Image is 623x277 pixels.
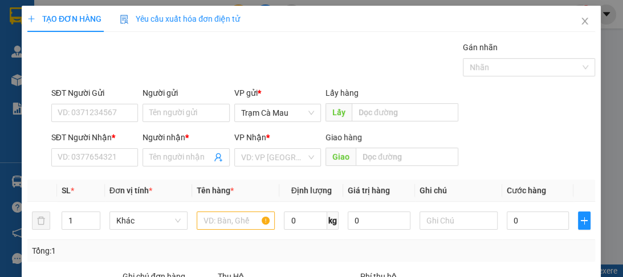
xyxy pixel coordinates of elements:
span: TẠO ĐƠN HÀNG [27,14,101,23]
span: Định lượng [291,186,332,195]
span: SL [62,186,71,195]
input: Dọc đường [352,103,458,121]
span: Đơn vị tính [109,186,152,195]
div: SĐT Người Gửi [51,87,138,99]
span: user-add [214,153,223,162]
input: Dọc đường [356,148,458,166]
div: Tổng: 1 [32,245,242,257]
img: icon [120,15,129,24]
input: Ghi Chú [420,211,498,230]
div: Người gửi [142,87,229,99]
span: kg [327,211,339,230]
span: Lấy hàng [325,88,359,97]
span: plus [27,15,35,23]
span: Giao [325,148,356,166]
input: 0 [348,211,410,230]
button: plus [579,211,591,230]
span: Giao hàng [325,133,362,142]
span: Cước hàng [507,186,546,195]
span: Yêu cầu xuất hóa đơn điện tử [120,14,240,23]
div: VP gửi [234,87,321,99]
th: Ghi chú [415,180,502,202]
div: SĐT Người Nhận [51,131,138,144]
span: close [581,17,590,26]
span: plus [579,216,591,225]
span: Lấy [325,103,352,121]
span: Tên hàng [197,186,234,195]
button: Close [569,6,601,38]
div: Người nhận [142,131,229,144]
span: Giá trị hàng [348,186,390,195]
span: Khác [116,212,181,229]
label: Gán nhãn [463,43,498,52]
button: delete [32,211,50,230]
input: VD: Bàn, Ghế [197,211,275,230]
span: VP Nhận [234,133,266,142]
span: Trạm Cà Mau [241,104,314,121]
